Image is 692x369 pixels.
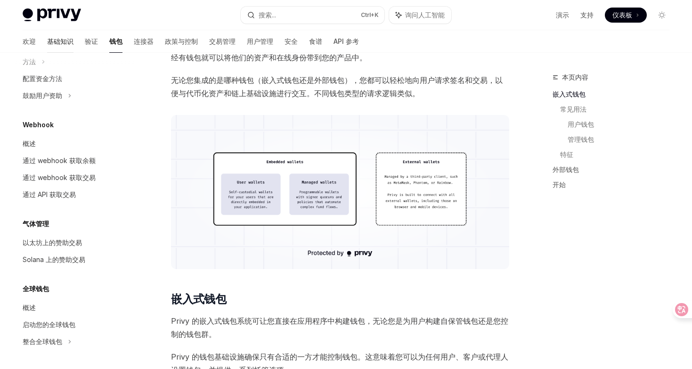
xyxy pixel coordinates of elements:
[15,135,136,152] a: 概述
[134,37,154,45] font: 连接器
[605,8,647,23] a: 仪表板
[560,150,573,158] font: 特征
[568,132,677,147] a: 管理钱包
[15,70,136,87] a: 配置资金方法
[568,117,677,132] a: 用户钱包
[568,120,594,128] font: 用户钱包
[85,37,98,45] font: 验证
[285,37,298,45] font: 安全
[23,220,49,228] font: 气体管理
[47,30,73,53] a: 基础知识
[553,165,579,173] font: 外部钱包
[23,303,36,312] font: 概述
[389,7,451,24] button: 询问人工智能
[15,251,136,268] a: Solana 上的赞助交易
[654,8,669,23] button: 切换暗模式
[85,30,98,53] a: 验证
[259,11,276,19] font: 搜索...
[171,316,508,339] font: Privy 的嵌入式钱包系统可让您直接在应用程序中构建钱包，无论您是为用户构建自保管钱包还是您控制的钱包群。
[241,7,384,24] button: 搜索...Ctrl+K
[560,105,586,113] font: 常见用法
[371,11,379,18] font: +K
[109,30,122,53] a: 钱包
[334,30,359,53] a: API 参考
[15,186,136,203] a: 通过 API 获取交易
[23,320,75,328] font: 启动您的全球钱包
[47,37,73,45] font: 基础知识
[15,152,136,169] a: 通过 webhook 获取余额
[553,180,566,189] font: 开始
[15,316,136,333] a: 启动您的全球钱包
[23,30,36,53] a: 欢迎
[23,8,81,22] img: 灯光标志
[361,11,371,18] font: Ctrl
[23,173,96,181] font: 通过 webhook 获取交易
[171,292,226,306] font: 嵌入式钱包
[15,299,136,316] a: 概述
[553,162,677,177] a: 外部钱包
[23,91,62,99] font: 鼓励用户资助
[562,73,588,81] font: 本页内容
[247,37,273,45] font: 用户管理
[612,11,632,19] font: 仪表板
[23,285,49,293] font: 全球钱包
[109,37,122,45] font: 钱包
[23,139,36,148] font: 概述
[23,190,76,198] font: 通过 API 获取交易
[309,30,322,53] a: 食谱
[23,238,82,246] font: 以太坊上的赞助交易
[23,37,36,45] font: 欢迎
[553,177,677,192] a: 开始
[171,75,503,98] font: 无论您集成的是哪种钱包（嵌入式钱包还是外部钱包），您都可以轻松地向用户请求签名和交易，以便与代币化资产和链上基础设施进行交互。不同钱包类型的请求逻辑类似。
[23,337,62,345] font: 整合全球钱包
[23,74,62,82] font: 配置资金方法
[285,30,298,53] a: 安全
[568,135,594,143] font: 管理钱包
[560,102,677,117] a: 常见用法
[556,10,569,20] a: 演示
[165,30,198,53] a: 政策与控制
[134,30,154,53] a: 连接器
[15,169,136,186] a: 通过 webhook 获取交易
[580,10,594,20] a: 支持
[23,255,85,263] font: Solana 上的赞助交易
[23,121,54,129] font: Webhook
[247,30,273,53] a: 用户管理
[209,30,236,53] a: 交易管理
[553,90,586,98] font: 嵌入式钱包
[171,115,509,269] img: 图片/钱包概览.png
[165,37,198,45] font: 政策与控制
[553,87,677,102] a: 嵌入式钱包
[556,11,569,19] font: 演示
[334,37,359,45] font: API 参考
[23,156,96,164] font: 通过 webhook 获取余额
[560,147,677,162] a: 特征
[405,11,445,19] font: 询问人工智能
[15,234,136,251] a: 以太坊上的赞助交易
[309,37,322,45] font: 食谱
[580,11,594,19] font: 支持
[209,37,236,45] font: 交易管理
